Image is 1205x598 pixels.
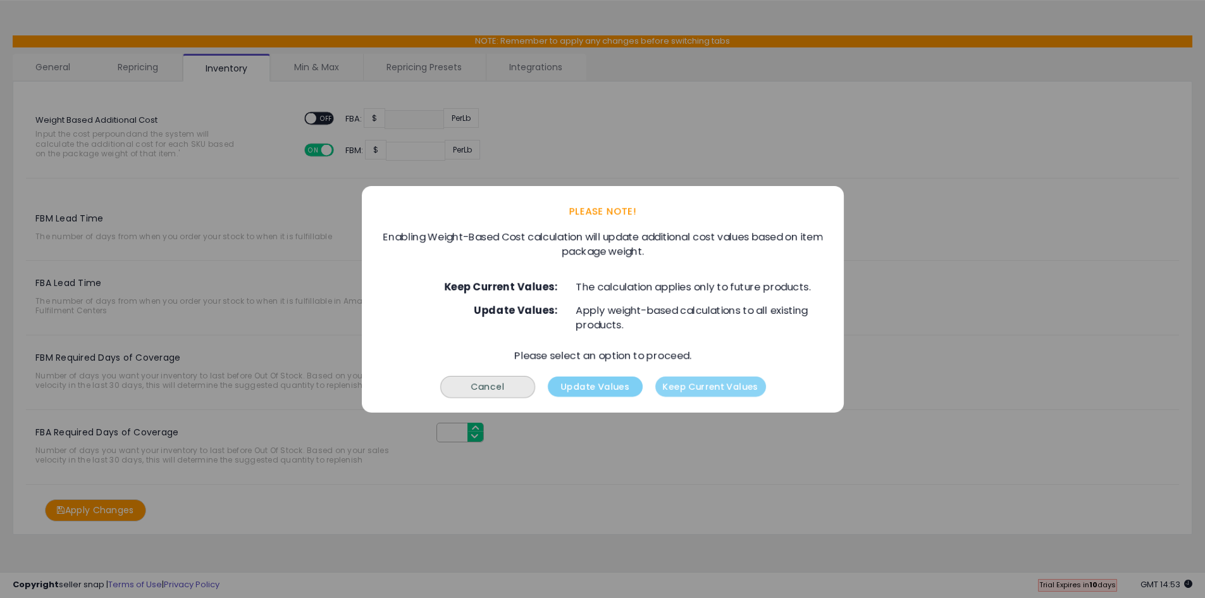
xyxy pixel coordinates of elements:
div: The calculation applies only to future products. [566,280,822,294]
strong: Keep Current Values: [384,280,566,294]
div: Please select an option to proceed. [374,349,831,363]
button: Cancel [440,375,535,397]
div: Apply weight-based calculations to all existing products. [566,304,822,333]
button: Update Values [547,376,642,396]
p: Enabling Weight-Based Cost calculation will update additional cost values based on item package w... [374,230,831,259]
button: Keep Current Values [655,376,765,396]
div: PLEASE NOTE! [362,192,844,230]
strong: Update Values: [384,304,566,318]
